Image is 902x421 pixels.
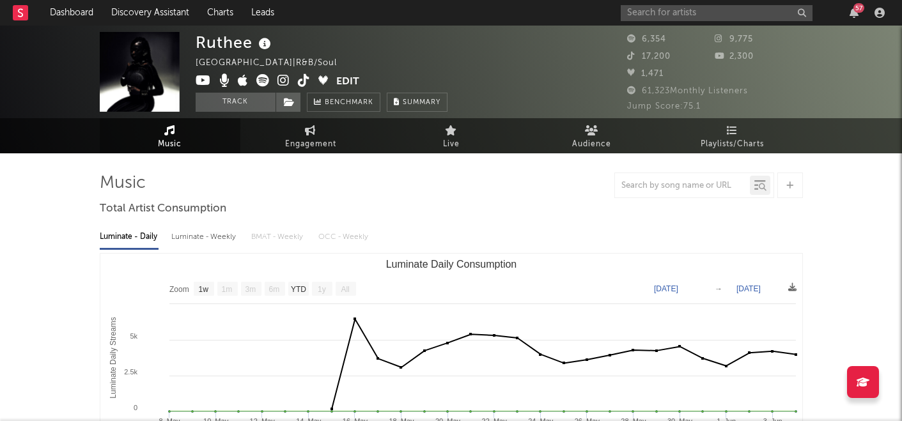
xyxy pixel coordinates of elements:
[627,102,701,111] span: Jump Score: 75.1
[221,285,232,294] text: 1m
[158,137,182,152] span: Music
[268,285,279,294] text: 6m
[387,93,447,112] button: Summary
[627,35,666,43] span: 6,354
[124,368,137,376] text: 2.5k
[196,93,276,112] button: Track
[198,285,208,294] text: 1w
[615,181,750,191] input: Search by song name or URL
[654,284,678,293] text: [DATE]
[627,70,664,78] span: 1,471
[100,226,159,248] div: Luminate - Daily
[196,32,274,53] div: Ruthee
[240,118,381,153] a: Engagement
[245,285,256,294] text: 3m
[318,285,326,294] text: 1y
[522,118,662,153] a: Audience
[130,332,137,340] text: 5k
[443,137,460,152] span: Live
[715,35,753,43] span: 9,775
[381,118,522,153] a: Live
[133,404,137,411] text: 0
[109,317,118,398] text: Luminate Daily Streams
[100,201,226,217] span: Total Artist Consumption
[385,259,517,270] text: Luminate Daily Consumption
[100,118,240,153] a: Music
[736,284,761,293] text: [DATE]
[850,8,859,18] button: 57
[627,87,748,95] span: 61,323 Monthly Listeners
[169,285,189,294] text: Zoom
[662,118,803,153] a: Playlists/Charts
[307,93,380,112] a: Benchmark
[196,56,352,71] div: [GEOGRAPHIC_DATA] | R&B/Soul
[336,74,359,90] button: Edit
[290,285,306,294] text: YTD
[403,99,440,106] span: Summary
[701,137,764,152] span: Playlists/Charts
[627,52,671,61] span: 17,200
[341,285,349,294] text: All
[621,5,813,21] input: Search for artists
[171,226,238,248] div: Luminate - Weekly
[285,137,336,152] span: Engagement
[715,284,722,293] text: →
[572,137,611,152] span: Audience
[853,3,864,13] div: 57
[715,52,754,61] span: 2,300
[325,95,373,111] span: Benchmark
